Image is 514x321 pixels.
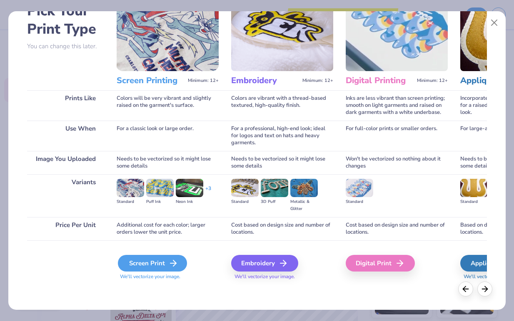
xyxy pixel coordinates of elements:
[231,151,333,174] div: Needs to be vectorized so it might lose some details
[290,179,318,197] img: Metallic & Glitter
[302,78,333,84] span: Minimum: 12+
[346,179,373,197] img: Standard
[346,198,373,205] div: Standard
[27,121,104,151] div: Use When
[27,217,104,240] div: Price Per Unit
[346,90,448,121] div: Inks are less vibrant than screen printing; smooth on light garments and raised on dark garments ...
[346,151,448,174] div: Won't be vectorized so nothing about it changes
[346,121,448,151] div: For full-color prints or smaller orders.
[27,151,104,174] div: Image You Uploaded
[27,174,104,217] div: Variants
[231,255,298,272] div: Embroidery
[117,90,219,121] div: Colors will be very vibrant and slightly raised on the garment's surface.
[231,75,299,86] h3: Embroidery
[231,121,333,151] div: For a professional, high-end look; ideal for logos and text on hats and heavy garments.
[460,179,488,197] img: Standard
[118,255,187,272] div: Screen Print
[346,255,415,272] div: Digital Print
[231,90,333,121] div: Colors are vibrant with a thread-based textured, high-quality finish.
[346,217,448,240] div: Cost based on design size and number of locations.
[117,75,185,86] h3: Screen Printing
[27,43,104,50] p: You can change this later.
[117,151,219,174] div: Needs to be vectorized so it might lose some details
[487,15,502,31] button: Close
[176,198,203,205] div: Neon Ink
[460,198,488,205] div: Standard
[117,198,144,205] div: Standard
[146,198,174,205] div: Puff Ink
[205,185,211,199] div: + 3
[290,198,318,212] div: Metallic & Glitter
[117,217,219,240] div: Additional cost for each color; larger orders lower the unit price.
[417,78,448,84] span: Minimum: 12+
[231,179,259,197] img: Standard
[188,78,219,84] span: Minimum: 12+
[27,90,104,121] div: Prints Like
[117,179,144,197] img: Standard
[117,273,219,280] span: We'll vectorize your image.
[231,217,333,240] div: Cost based on design size and number of locations.
[176,179,203,197] img: Neon Ink
[146,179,174,197] img: Puff Ink
[27,2,104,38] h2: Pick Your Print Type
[117,121,219,151] div: For a classic look or large order.
[346,75,414,86] h3: Digital Printing
[231,273,333,280] span: We'll vectorize your image.
[261,179,288,197] img: 3D Puff
[231,198,259,205] div: Standard
[261,198,288,205] div: 3D Puff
